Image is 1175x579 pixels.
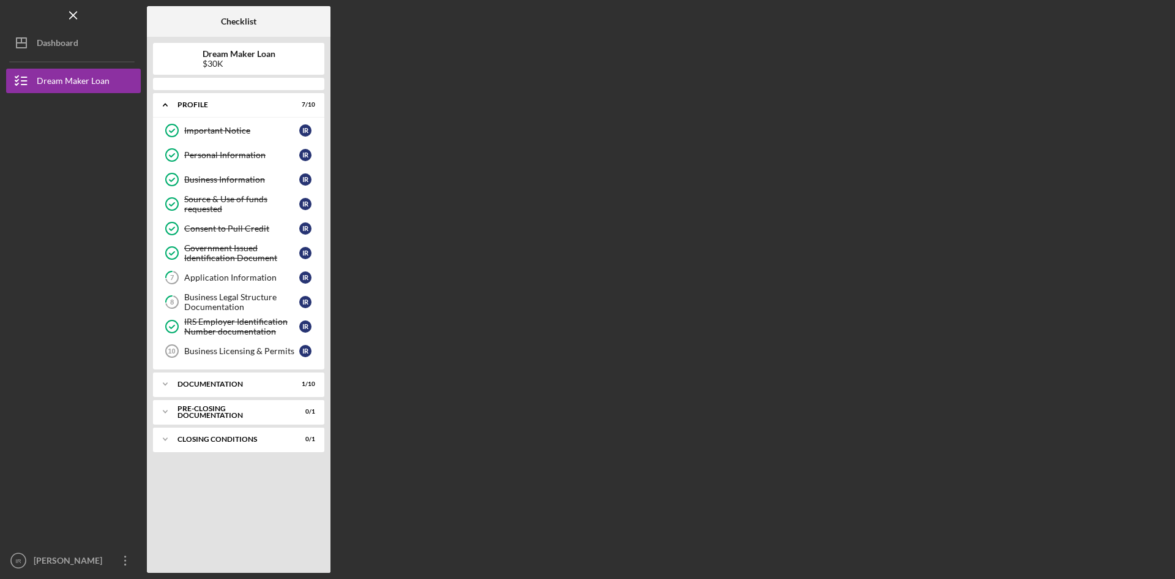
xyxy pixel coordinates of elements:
[6,548,141,573] button: IR[PERSON_NAME]
[299,149,311,161] div: I R
[15,558,21,564] text: IR
[184,150,299,160] div: Personal Information
[293,408,315,415] div: 0 / 1
[299,124,311,137] div: I R
[184,273,299,282] div: Application Information
[159,314,318,339] a: IRS Employer Identification Number documentationIR
[6,31,141,55] button: Dashboard
[184,224,299,233] div: Consent to Pull Credit
[159,192,318,216] a: Source & Use of funds requestedIR
[299,296,311,308] div: I R
[37,31,78,58] div: Dashboard
[159,265,318,290] a: 7Application InformationIR
[184,126,299,135] div: Important Notice
[203,59,275,69] div: $30K
[299,173,311,186] div: I R
[177,436,285,443] div: Closing Conditions
[184,317,299,336] div: IRS Employer Identification Number documentation
[159,339,318,363] a: 10Business Licensing & PermitsIR
[184,243,299,263] div: Government Issued Identification Document
[299,345,311,357] div: I R
[299,247,311,259] div: I R
[299,222,311,235] div: I R
[184,175,299,184] div: Business Information
[159,241,318,265] a: Government Issued Identification DocumentIR
[37,69,110,96] div: Dream Maker Loan
[6,69,141,93] button: Dream Maker Loan
[184,292,299,312] div: Business Legal Structure Documentation
[293,380,315,388] div: 1 / 10
[299,271,311,284] div: I R
[184,194,299,214] div: Source & Use of funds requested
[293,436,315,443] div: 0 / 1
[159,216,318,241] a: Consent to Pull CreditIR
[184,346,299,356] div: Business Licensing & Permits
[168,347,175,355] tspan: 10
[221,17,256,26] b: Checklist
[159,167,318,192] a: Business InformationIR
[177,380,285,388] div: Documentation
[159,118,318,143] a: Important NoticeIR
[299,198,311,210] div: I R
[293,101,315,108] div: 7 / 10
[177,405,285,419] div: Pre-Closing Documentation
[203,49,275,59] b: Dream Maker Loan
[159,290,318,314] a: 8Business Legal Structure DocumentationIR
[299,320,311,333] div: I R
[31,548,110,576] div: [PERSON_NAME]
[177,101,285,108] div: Profile
[170,298,174,306] tspan: 8
[170,274,174,282] tspan: 7
[159,143,318,167] a: Personal InformationIR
